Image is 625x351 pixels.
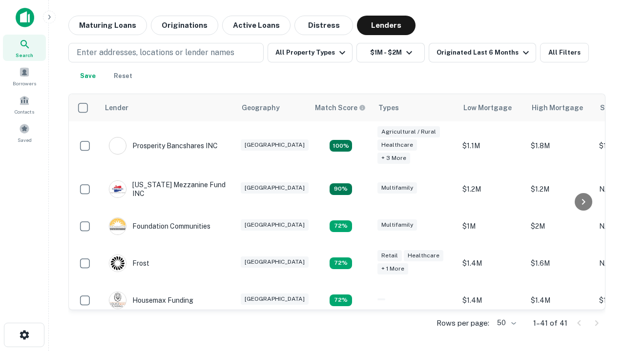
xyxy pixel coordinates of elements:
[109,292,193,309] div: Housemax Funding
[15,108,34,116] span: Contacts
[315,102,366,113] div: Capitalize uses an advanced AI algorithm to match your search with the best lender. The match sco...
[241,256,309,268] div: [GEOGRAPHIC_DATA]
[236,94,309,121] th: Geography
[377,139,417,151] div: Healthcare
[377,126,440,137] div: Agricultural / Rural
[222,16,291,35] button: Active Loans
[330,220,352,232] div: Matching Properties: 4, hasApolloMatch: undefined
[99,94,236,121] th: Lender
[3,63,46,89] a: Borrowers
[493,316,518,330] div: 50
[377,219,417,231] div: Multifamily
[109,180,226,198] div: [US_STATE] Mezzanine Fund INC
[109,137,126,154] img: picture
[458,245,526,282] td: $1.4M
[13,79,36,87] span: Borrowers
[330,183,352,195] div: Matching Properties: 5, hasApolloMatch: undefined
[378,102,399,114] div: Types
[526,171,594,208] td: $1.2M
[356,43,425,62] button: $1M - $2M
[437,47,532,58] div: Originated Last 6 Months
[309,94,373,121] th: Capitalize uses an advanced AI algorithm to match your search with the best lender. The match sco...
[526,94,594,121] th: High Mortgage
[72,66,104,86] button: Save your search to get updates of matches that match your search criteria.
[330,140,352,152] div: Matching Properties: 10, hasApolloMatch: undefined
[377,182,417,194] div: Multifamily
[241,139,309,151] div: [GEOGRAPHIC_DATA]
[458,282,526,319] td: $1.4M
[526,282,594,319] td: $1.4M
[241,219,309,231] div: [GEOGRAPHIC_DATA]
[357,16,416,35] button: Lenders
[241,293,309,305] div: [GEOGRAPHIC_DATA]
[377,250,402,261] div: Retail
[68,43,264,62] button: Enter addresses, locations or lender names
[429,43,536,62] button: Originated Last 6 Months
[18,136,32,144] span: Saved
[294,16,353,35] button: Distress
[532,102,583,114] div: High Mortgage
[107,66,139,86] button: Reset
[463,102,512,114] div: Low Mortgage
[458,208,526,245] td: $1M
[16,51,33,59] span: Search
[3,35,46,61] a: Search
[377,263,408,274] div: + 1 more
[109,137,218,155] div: Prosperity Bancshares INC
[109,254,149,272] div: Frost
[526,245,594,282] td: $1.6M
[377,153,410,164] div: + 3 more
[68,16,147,35] button: Maturing Loans
[315,102,364,113] h6: Match Score
[540,43,589,62] button: All Filters
[533,317,567,329] p: 1–41 of 41
[109,255,126,272] img: picture
[109,181,126,197] img: picture
[3,119,46,146] a: Saved
[526,208,594,245] td: $2M
[373,94,458,121] th: Types
[458,171,526,208] td: $1.2M
[458,94,526,121] th: Low Mortgage
[3,91,46,117] a: Contacts
[330,294,352,306] div: Matching Properties: 4, hasApolloMatch: undefined
[404,250,443,261] div: Healthcare
[109,292,126,309] img: picture
[109,218,126,234] img: picture
[576,273,625,320] iframe: Chat Widget
[109,217,210,235] div: Foundation Communities
[77,47,234,58] p: Enter addresses, locations or lender names
[105,102,128,114] div: Lender
[241,182,309,194] div: [GEOGRAPHIC_DATA]
[242,102,280,114] div: Geography
[268,43,353,62] button: All Property Types
[16,8,34,27] img: capitalize-icon.png
[458,121,526,171] td: $1.1M
[151,16,218,35] button: Originations
[526,121,594,171] td: $1.8M
[437,317,489,329] p: Rows per page:
[330,257,352,269] div: Matching Properties: 4, hasApolloMatch: undefined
